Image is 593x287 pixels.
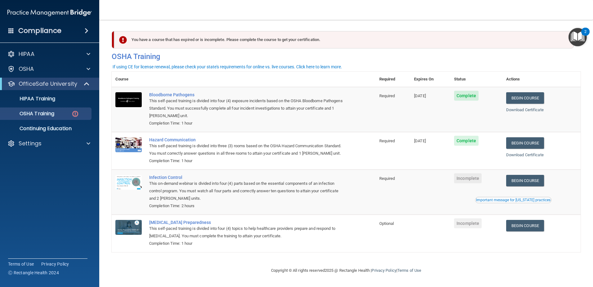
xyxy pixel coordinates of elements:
span: Required [379,139,395,143]
div: Completion Time: 2 hours [149,202,345,210]
div: If using CE for license renewal, please check your state's requirements for online vs. live cours... [113,65,342,69]
a: OSHA [7,65,90,73]
span: Complete [454,91,479,101]
h4: Compliance [18,26,61,35]
a: Begin Course [506,92,544,104]
p: HIPAA Training [4,96,55,102]
img: danger-circle.6113f641.png [71,110,79,118]
div: You have a course that has expired or is incomplete. Please complete the course to get your certi... [114,31,574,48]
span: [DATE] [414,93,426,98]
div: This self-paced training is divided into four (4) topics to help healthcare providers prepare and... [149,225,345,240]
p: HIPAA [19,50,34,58]
th: Status [450,72,502,87]
span: Complete [454,136,479,146]
span: Incomplete [454,218,482,228]
p: OfficeSafe University [19,80,77,88]
a: Hazard Communication [149,137,345,142]
img: PMB logo [7,7,92,19]
span: [DATE] [414,139,426,143]
a: Infection Control [149,175,345,180]
span: Required [379,176,395,181]
p: OSHA [19,65,34,73]
div: Important message for [US_STATE] practices [476,198,551,202]
span: Required [379,93,395,98]
p: OSHA Training [4,111,54,117]
div: 2 [584,32,586,40]
a: Terms of Use [397,268,421,273]
p: Continuing Education [4,125,89,132]
img: exclamation-circle-solid-danger.72ef9ffc.png [119,36,127,44]
span: Optional [379,221,394,226]
div: Completion Time: 1 hour [149,240,345,247]
div: This self-paced training is divided into four (4) exposure incidents based on the OSHA Bloodborne... [149,97,345,120]
a: HIPAA [7,50,90,58]
div: This on-demand webinar is divided into four (4) parts based on the essential components of an inf... [149,180,345,202]
a: Privacy Policy [372,268,396,273]
a: OfficeSafe University [7,80,90,88]
h4: OSHA Training [112,52,581,61]
a: Privacy Policy [41,261,69,267]
a: Begin Course [506,220,544,231]
a: Terms of Use [8,261,34,267]
th: Actions [502,72,581,87]
a: Download Certificate [506,153,544,157]
a: Download Certificate [506,107,544,112]
div: Copyright © All rights reserved 2025 @ Rectangle Health | | [233,261,459,280]
button: Open Resource Center, 2 new notifications [568,28,587,46]
a: Begin Course [506,175,544,186]
div: Completion Time: 1 hour [149,120,345,127]
a: Settings [7,140,90,147]
p: Settings [19,140,42,147]
div: This self-paced training is divided into three (3) rooms based on the OSHA Hazard Communication S... [149,142,345,157]
span: Incomplete [454,173,482,183]
button: Read this if you are a dental practitioner in the state of CA [475,197,551,203]
button: If using CE for license renewal, please check your state's requirements for online vs. live cours... [112,64,343,70]
a: Begin Course [506,137,544,149]
th: Course [112,72,145,87]
span: Ⓒ Rectangle Health 2024 [8,270,59,276]
th: Expires On [410,72,450,87]
a: [MEDICAL_DATA] Preparedness [149,220,345,225]
a: Bloodborne Pathogens [149,92,345,97]
div: Completion Time: 1 hour [149,157,345,165]
th: Required [376,72,410,87]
